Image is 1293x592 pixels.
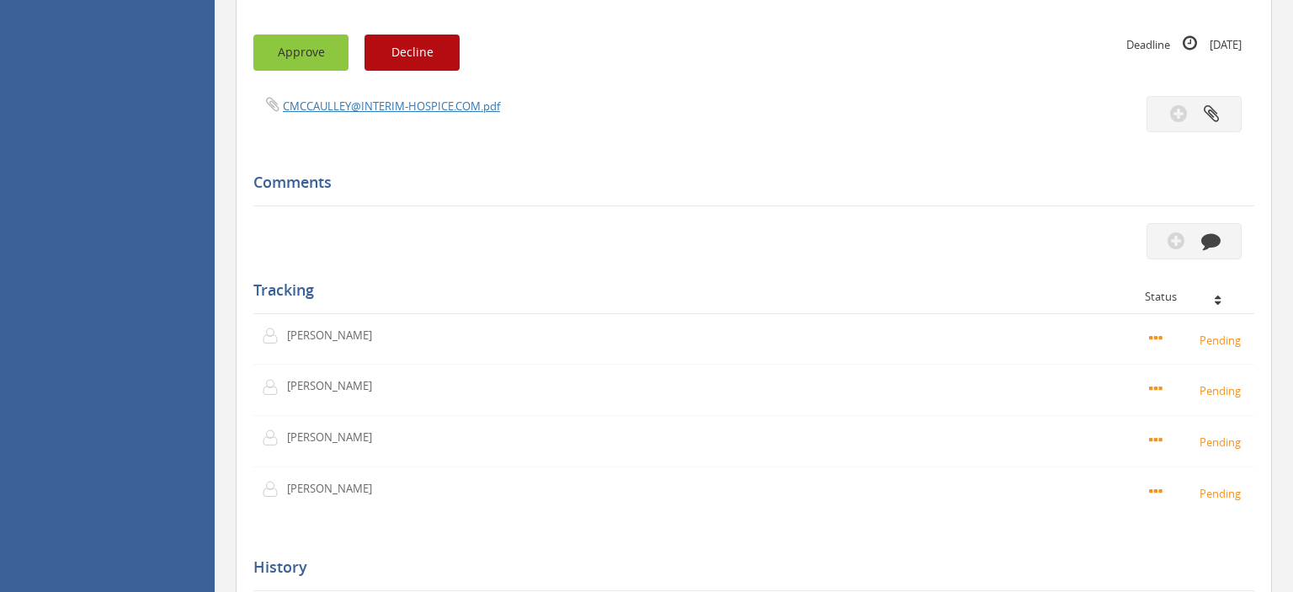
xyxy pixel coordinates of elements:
[287,481,384,497] p: [PERSON_NAME]
[364,35,460,71] button: Decline
[262,481,287,498] img: user-icon.png
[253,559,1242,576] h5: History
[253,35,349,71] button: Approve
[1149,483,1246,502] small: Pending
[253,174,1242,191] h5: Comments
[253,282,1242,299] h5: Tracking
[1149,432,1246,451] small: Pending
[287,378,384,394] p: [PERSON_NAME]
[262,429,287,446] img: user-icon.png
[287,429,384,445] p: [PERSON_NAME]
[1126,35,1242,53] small: Deadline [DATE]
[283,99,500,114] a: CMCCAULLEY@INTERIM-HOSPICE.COM.pdf
[1149,330,1246,349] small: Pending
[287,328,384,344] p: [PERSON_NAME]
[1149,381,1246,399] small: Pending
[1145,291,1242,302] div: Status
[262,379,287,396] img: user-icon.png
[262,328,287,344] img: user-icon.png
